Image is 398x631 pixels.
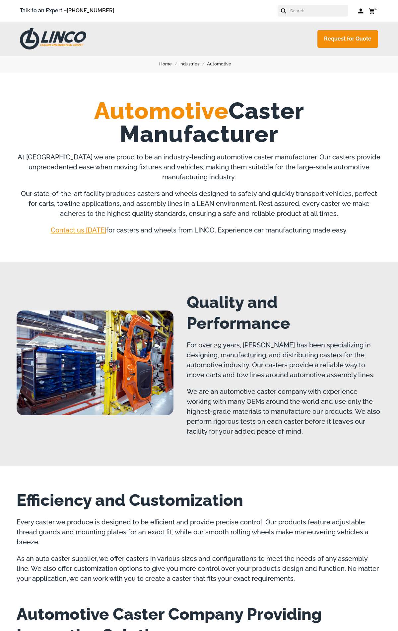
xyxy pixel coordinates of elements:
[290,5,348,17] input: Search
[67,7,114,14] a: [PHONE_NUMBER]
[187,292,381,333] h2: Quality and Performance
[17,219,381,235] p: for casters and wheels from LINCO. Experience car manufacturing made easy.
[17,182,381,219] p: Our state-of-the-art facility produces casters and wheels designed to safely and quickly transpor...
[17,99,381,145] h1: Caster Manufacturer
[17,490,381,510] h2: Efficiency and Customization
[20,28,86,49] img: LINCO CASTERS & INDUSTRIAL SUPPLY
[375,6,377,11] span: 0
[17,152,381,182] p: At [GEOGRAPHIC_DATA] we are proud to be an industry-leading automotive caster manufacturer. Our c...
[358,8,364,14] a: Log in
[51,226,106,234] a: Contact us [DATE]
[368,7,378,15] a: 0
[187,340,381,380] p: For over 29 years, [PERSON_NAME] has been specializing in designing, manufacturing, and distribut...
[317,30,378,48] a: Request for Quote
[207,60,239,68] a: Automotive
[17,554,381,584] p: As an auto caster supplier, we offer casters in various sizes and configurations to meet the need...
[17,311,173,415] img: the interior of an automobile factory
[159,60,179,68] a: Home
[17,517,381,547] p: Every caster we produce is designed to be efficient and provide precise control. Our products fea...
[187,387,381,436] p: We are an automotive caster company with experience working with many OEMs around the world and u...
[94,97,229,124] span: Automotive
[179,60,207,68] a: Industries
[20,6,114,15] span: Talk to an Expert –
